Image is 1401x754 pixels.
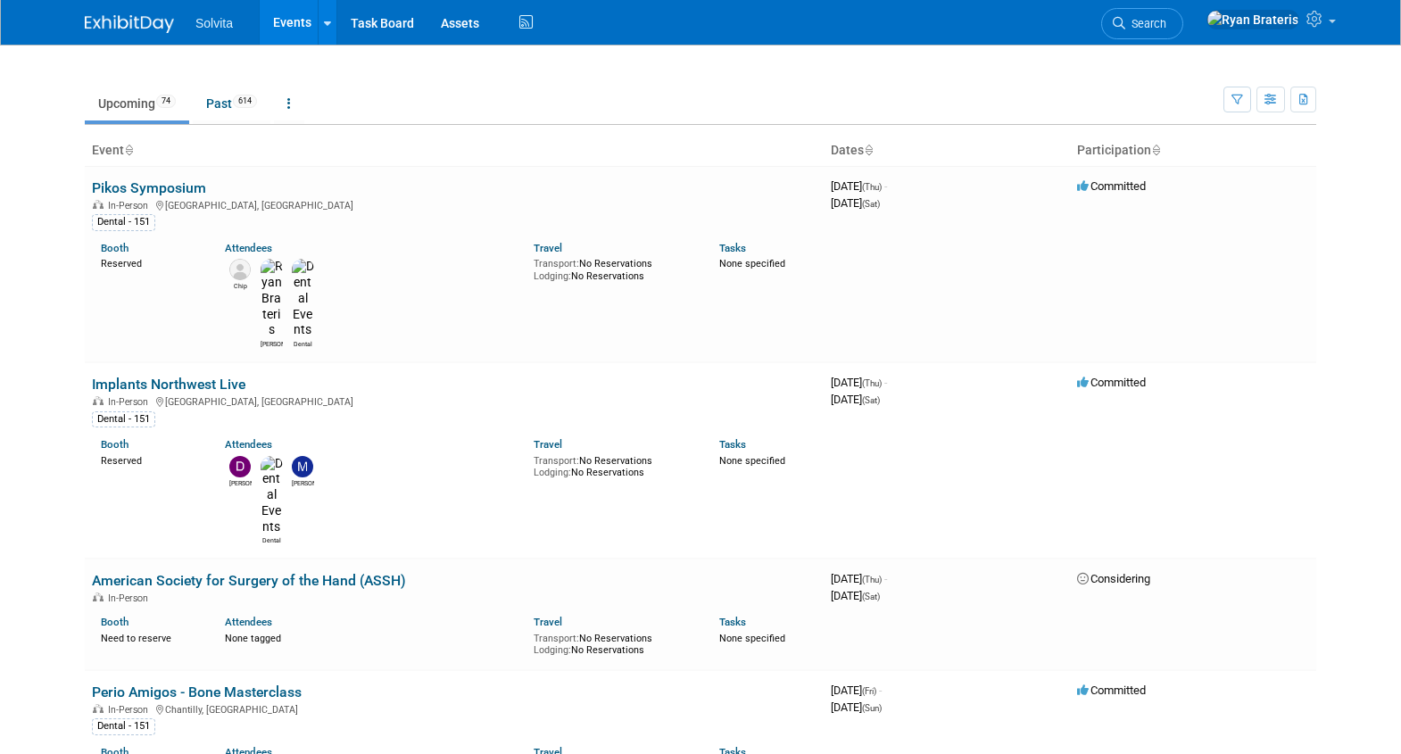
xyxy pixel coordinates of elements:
[108,592,153,604] span: In-Person
[862,686,876,696] span: (Fri)
[92,214,155,230] div: Dental - 151
[261,259,283,338] img: Ryan Brateris
[862,592,880,601] span: (Sat)
[225,616,272,628] a: Attendees
[229,477,252,488] div: David Busenhart
[824,136,1070,166] th: Dates
[108,200,153,211] span: In-Person
[229,280,252,291] div: Chip Shafer
[92,718,155,734] div: Dental - 151
[862,575,882,584] span: (Thu)
[534,629,692,657] div: No Reservations No Reservations
[93,592,104,601] img: In-Person Event
[292,477,314,488] div: Matthew Burns
[92,701,817,716] div: Chantilly, [GEOGRAPHIC_DATA]
[862,182,882,192] span: (Thu)
[101,242,128,254] a: Booth
[831,684,882,697] span: [DATE]
[101,438,128,451] a: Booth
[534,438,562,451] a: Travel
[108,396,153,408] span: In-Person
[719,633,785,644] span: None specified
[92,684,302,700] a: Perio Amigos - Bone Masterclass
[229,456,251,477] img: David Busenhart
[225,629,521,645] div: None tagged
[92,572,406,589] a: American Society for Surgery of the Hand (ASSH)
[862,395,880,405] span: (Sat)
[862,378,882,388] span: (Thu)
[831,179,887,193] span: [DATE]
[534,270,571,282] span: Lodging:
[831,700,882,714] span: [DATE]
[831,589,880,602] span: [DATE]
[534,452,692,479] div: No Reservations No Reservations
[534,467,571,478] span: Lodging:
[831,376,887,389] span: [DATE]
[879,684,882,697] span: -
[719,438,746,451] a: Tasks
[292,456,313,477] img: Matthew Burns
[193,87,270,120] a: Past614
[1077,376,1146,389] span: Committed
[92,376,245,393] a: Implants Northwest Live
[884,572,887,585] span: -
[101,254,198,270] div: Reserved
[1077,572,1150,585] span: Considering
[1125,17,1166,30] span: Search
[862,199,880,209] span: (Sat)
[719,242,746,254] a: Tasks
[92,197,817,211] div: [GEOGRAPHIC_DATA], [GEOGRAPHIC_DATA]
[292,338,314,349] div: Dental Events
[864,143,873,157] a: Sort by Start Date
[92,394,817,408] div: [GEOGRAPHIC_DATA], [GEOGRAPHIC_DATA]
[884,179,887,193] span: -
[233,95,257,108] span: 614
[101,629,198,645] div: Need to reserve
[85,87,189,120] a: Upcoming74
[831,572,887,585] span: [DATE]
[1151,143,1160,157] a: Sort by Participation Type
[1077,179,1146,193] span: Committed
[534,242,562,254] a: Travel
[92,179,206,196] a: Pikos Symposium
[229,259,251,280] img: Chip Shafer
[92,411,155,427] div: Dental - 151
[225,438,272,451] a: Attendees
[534,455,579,467] span: Transport:
[292,259,314,338] img: Dental Events
[831,196,880,210] span: [DATE]
[862,703,882,713] span: (Sun)
[85,136,824,166] th: Event
[93,200,104,209] img: In-Person Event
[534,258,579,269] span: Transport:
[534,644,571,656] span: Lodging:
[108,704,153,716] span: In-Person
[831,393,880,406] span: [DATE]
[534,616,562,628] a: Travel
[93,396,104,405] img: In-Person Event
[261,534,283,545] div: Dental Events
[1077,684,1146,697] span: Committed
[1101,8,1183,39] a: Search
[1206,10,1299,29] img: Ryan Brateris
[101,452,198,468] div: Reserved
[156,95,176,108] span: 74
[93,704,104,713] img: In-Person Event
[534,633,579,644] span: Transport:
[1070,136,1316,166] th: Participation
[719,455,785,467] span: None specified
[719,258,785,269] span: None specified
[124,143,133,157] a: Sort by Event Name
[225,242,272,254] a: Attendees
[719,616,746,628] a: Tasks
[261,456,283,535] img: Dental Events
[534,254,692,282] div: No Reservations No Reservations
[884,376,887,389] span: -
[195,16,233,30] span: Solvita
[261,338,283,349] div: Ryan Brateris
[101,616,128,628] a: Booth
[85,15,174,33] img: ExhibitDay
